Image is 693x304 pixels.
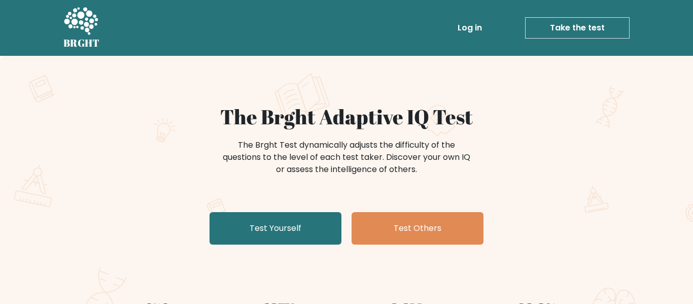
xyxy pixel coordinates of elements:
[525,17,630,39] a: Take the test
[63,37,100,49] h5: BRGHT
[63,4,100,52] a: BRGHT
[352,212,483,245] a: Test Others
[210,212,341,245] a: Test Yourself
[220,139,473,176] div: The Brght Test dynamically adjusts the difficulty of the questions to the level of each test take...
[454,18,486,38] a: Log in
[99,105,594,129] h1: The Brght Adaptive IQ Test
